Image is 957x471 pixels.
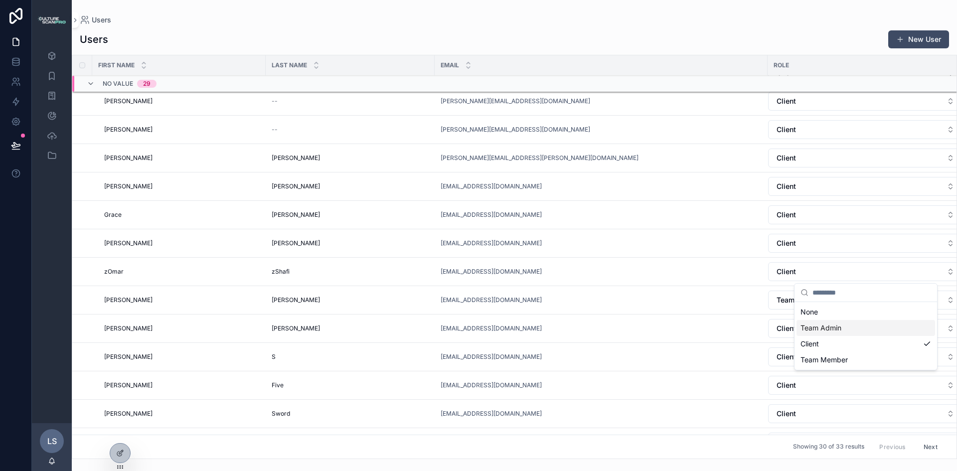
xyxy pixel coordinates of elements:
[272,239,429,247] a: [PERSON_NAME]
[104,296,153,304] span: [PERSON_NAME]
[104,239,153,247] span: [PERSON_NAME]
[441,97,762,105] a: [PERSON_NAME][EMAIL_ADDRESS][DOMAIN_NAME]
[272,97,429,105] a: --
[441,97,590,105] a: [PERSON_NAME][EMAIL_ADDRESS][DOMAIN_NAME]
[272,324,320,332] span: [PERSON_NAME]
[272,410,290,418] span: Sword
[441,296,762,304] a: [EMAIL_ADDRESS][DOMAIN_NAME]
[441,182,542,190] a: [EMAIL_ADDRESS][DOMAIN_NAME]
[272,324,429,332] a: [PERSON_NAME]
[777,352,796,362] span: Client
[777,153,796,163] span: Client
[103,80,133,88] span: No value
[441,239,762,247] a: [EMAIL_ADDRESS][DOMAIN_NAME]
[80,15,111,25] a: Users
[272,154,429,162] a: [PERSON_NAME]
[888,30,949,48] button: New User
[80,32,108,46] h1: Users
[441,296,542,304] a: [EMAIL_ADDRESS][DOMAIN_NAME]
[441,410,762,418] a: [EMAIL_ADDRESS][DOMAIN_NAME]
[441,268,762,276] a: [EMAIL_ADDRESS][DOMAIN_NAME]
[92,15,111,25] span: Users
[104,239,260,247] a: [PERSON_NAME]
[272,211,320,219] span: [PERSON_NAME]
[104,97,260,105] a: [PERSON_NAME]
[917,439,945,455] button: Next
[793,443,864,451] span: Showing 30 of 33 results
[98,61,135,69] span: First name
[441,353,542,361] a: [EMAIL_ADDRESS][DOMAIN_NAME]
[441,239,542,247] a: [EMAIL_ADDRESS][DOMAIN_NAME]
[104,296,260,304] a: [PERSON_NAME]
[104,182,260,190] a: [PERSON_NAME]
[272,61,307,69] span: Last name
[32,40,72,177] div: scrollable content
[774,61,789,69] span: Role
[143,80,151,88] div: 29
[777,238,796,248] span: Client
[441,126,762,134] a: [PERSON_NAME][EMAIL_ADDRESS][DOMAIN_NAME]
[104,97,153,105] span: [PERSON_NAME]
[104,410,153,418] span: [PERSON_NAME]
[441,410,542,418] a: [EMAIL_ADDRESS][DOMAIN_NAME]
[441,381,542,389] a: [EMAIL_ADDRESS][DOMAIN_NAME]
[441,381,762,389] a: [EMAIL_ADDRESS][DOMAIN_NAME]
[441,353,762,361] a: [EMAIL_ADDRESS][DOMAIN_NAME]
[272,296,429,304] a: [PERSON_NAME]
[272,353,276,361] span: S
[104,211,122,219] span: Grace
[104,211,260,219] a: Grace
[777,125,796,135] span: Client
[104,154,153,162] span: [PERSON_NAME]
[272,126,278,134] span: --
[104,381,153,389] span: [PERSON_NAME]
[441,154,638,162] a: [PERSON_NAME][EMAIL_ADDRESS][PERSON_NAME][DOMAIN_NAME]
[272,154,320,162] span: [PERSON_NAME]
[272,211,429,219] a: [PERSON_NAME]
[272,410,429,418] a: Sword
[777,96,796,106] span: Client
[272,182,429,190] a: [PERSON_NAME]
[441,324,762,332] a: [EMAIL_ADDRESS][DOMAIN_NAME]
[795,302,937,370] div: Suggestions
[272,182,320,190] span: [PERSON_NAME]
[777,380,796,390] span: Client
[800,339,819,349] span: Client
[104,154,260,162] a: [PERSON_NAME]
[104,324,153,332] span: [PERSON_NAME]
[104,410,260,418] a: [PERSON_NAME]
[800,355,848,365] span: Team Member
[800,323,841,333] span: Team Admin
[38,16,66,24] img: App logo
[441,126,590,134] a: [PERSON_NAME][EMAIL_ADDRESS][DOMAIN_NAME]
[104,353,260,361] a: [PERSON_NAME]
[272,268,429,276] a: zShafi
[441,211,542,219] a: [EMAIL_ADDRESS][DOMAIN_NAME]
[272,296,320,304] span: [PERSON_NAME]
[441,324,542,332] a: [EMAIL_ADDRESS][DOMAIN_NAME]
[47,435,57,447] span: LS
[272,353,429,361] a: S
[104,182,153,190] span: [PERSON_NAME]
[441,268,542,276] a: [EMAIL_ADDRESS][DOMAIN_NAME]
[441,61,459,69] span: Email
[272,268,290,276] span: zShafi
[441,211,762,219] a: [EMAIL_ADDRESS][DOMAIN_NAME]
[272,381,284,389] span: Five
[797,304,935,320] div: None
[272,126,429,134] a: --
[441,182,762,190] a: [EMAIL_ADDRESS][DOMAIN_NAME]
[104,381,260,389] a: [PERSON_NAME]
[272,239,320,247] span: [PERSON_NAME]
[272,381,429,389] a: Five
[104,268,260,276] a: zOmar
[777,181,796,191] span: Client
[104,126,153,134] span: [PERSON_NAME]
[272,97,278,105] span: --
[104,353,153,361] span: [PERSON_NAME]
[104,268,124,276] span: zOmar
[777,267,796,277] span: Client
[441,154,762,162] a: [PERSON_NAME][EMAIL_ADDRESS][PERSON_NAME][DOMAIN_NAME]
[777,210,796,220] span: Client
